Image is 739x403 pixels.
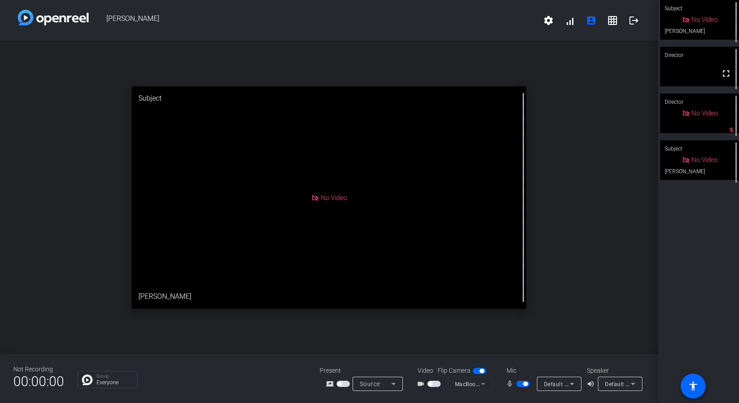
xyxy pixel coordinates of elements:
[320,366,409,375] div: Present
[321,193,347,201] span: No Video
[691,109,718,117] span: No Video
[721,68,731,79] mat-icon: fullscreen
[360,380,380,387] span: Source
[18,10,89,25] img: white-gradient.svg
[417,379,427,389] mat-icon: videocam_outline
[559,10,581,31] button: signal_cellular_alt
[607,15,618,26] mat-icon: grid_on
[605,380,712,387] span: Default - MacBook Pro Speakers (Built-in)
[587,379,597,389] mat-icon: volume_up
[660,94,739,110] div: Director
[543,15,554,26] mat-icon: settings
[418,366,433,375] span: Video
[506,379,516,389] mat-icon: mic_none
[326,379,337,389] mat-icon: screen_share_outline
[13,365,64,374] div: Not Recording
[660,47,739,64] div: Director
[498,366,587,375] div: Mic
[691,16,718,24] span: No Video
[97,374,133,379] p: Group
[586,15,597,26] mat-icon: account_box
[89,10,538,31] span: [PERSON_NAME]
[132,86,527,110] div: Subject
[82,375,93,385] img: Chat Icon
[629,15,639,26] mat-icon: logout
[587,366,640,375] div: Speaker
[97,380,133,385] p: Everyone
[438,366,471,375] span: Flip Camera
[688,381,698,391] mat-icon: accessibility
[691,156,718,164] span: No Video
[13,370,64,392] span: 00:00:00
[660,140,739,157] div: Subject
[544,380,658,387] span: Default - MacBook Pro Microphone (Built-in)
